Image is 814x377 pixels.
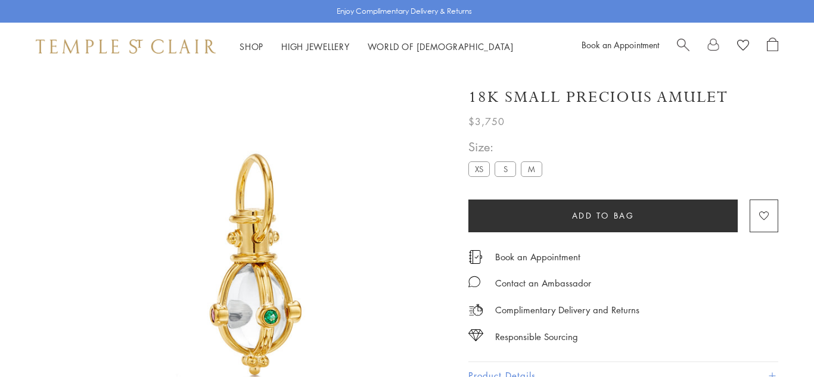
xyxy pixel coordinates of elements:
a: Open Shopping Bag [767,38,778,55]
label: M [521,161,542,176]
img: icon_appointment.svg [468,250,483,264]
button: Add to bag [468,200,738,232]
a: Book an Appointment [582,39,659,51]
div: Contact an Ambassador [495,276,591,291]
label: XS [468,161,490,176]
a: ShopShop [240,40,263,52]
img: icon_sourcing.svg [468,329,483,341]
a: Search [677,38,689,55]
img: icon_delivery.svg [468,303,483,317]
nav: Main navigation [240,39,514,54]
p: Complimentary Delivery and Returns [495,303,639,317]
div: Responsible Sourcing [495,329,578,344]
span: Add to bag [572,209,635,222]
img: MessageIcon-01_2.svg [468,276,480,288]
a: High JewelleryHigh Jewellery [281,40,350,52]
a: Book an Appointment [495,250,580,263]
a: World of [DEMOGRAPHIC_DATA]World of [DEMOGRAPHIC_DATA] [368,40,514,52]
span: Size: [468,137,547,157]
label: S [495,161,516,176]
h1: 18K Small Precious Amulet [468,87,728,108]
span: $3,750 [468,114,505,129]
a: View Wishlist [737,38,749,55]
p: Enjoy Complimentary Delivery & Returns [337,5,472,17]
img: Temple St. Clair [36,39,216,54]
